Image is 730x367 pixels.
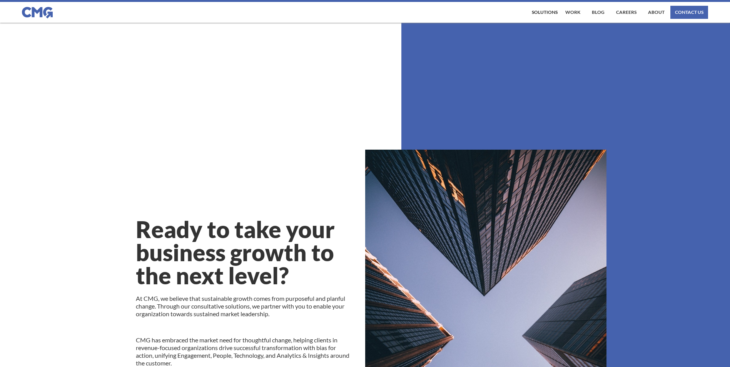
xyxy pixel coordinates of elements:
[563,6,582,19] a: work
[646,6,667,19] a: About
[675,10,703,15] div: contact us
[136,336,354,367] p: CMG has embraced the market need for thoughtful change, helping clients in revenue-focused organi...
[532,10,558,15] div: Solutions
[136,218,354,287] h1: Ready to take your business growth to the next level?
[136,295,354,318] p: At CMG, we believe that sustainable growth comes from purposeful and planful change. Through our ...
[614,6,638,19] a: Careers
[22,7,53,18] img: CMG logo in blue.
[590,6,606,19] a: Blog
